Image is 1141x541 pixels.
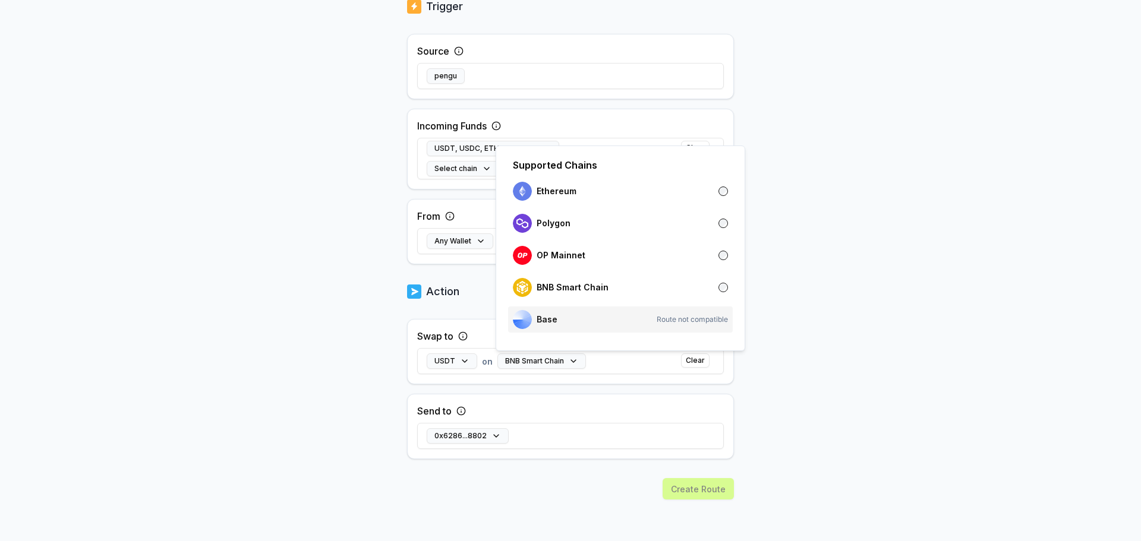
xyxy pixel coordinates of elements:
p: Polygon [537,219,570,228]
button: USDT [427,353,477,369]
img: logo [513,182,532,201]
p: Action [426,283,459,300]
p: Base [537,315,557,324]
img: logo [513,310,532,329]
p: Supported Chains [513,158,597,172]
button: Select chain [427,161,499,176]
span: on [482,355,493,368]
label: Source [417,44,449,58]
button: 0x6286...8802 [427,428,509,444]
span: Route not compatible [657,315,728,324]
label: Incoming Funds [417,119,487,133]
button: pengu [427,68,465,84]
button: Any Wallet [427,233,493,249]
p: OP Mainnet [537,251,585,260]
button: USDT, USDC, ETH, BNB, POL [427,141,559,156]
img: logo [513,246,532,265]
p: Ethereum [537,186,576,196]
button: Clear [681,141,710,155]
img: logo [407,283,421,300]
div: BNB Smart Chain [496,145,745,351]
img: logo [513,214,532,233]
label: From [417,209,440,223]
button: BNB Smart Chain [497,353,586,369]
button: Clear [681,353,710,368]
span: on [564,143,575,155]
label: Swap to [417,329,453,343]
img: logo [513,278,532,297]
p: BNB Smart Chain [537,283,609,292]
label: Send to [417,404,452,418]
